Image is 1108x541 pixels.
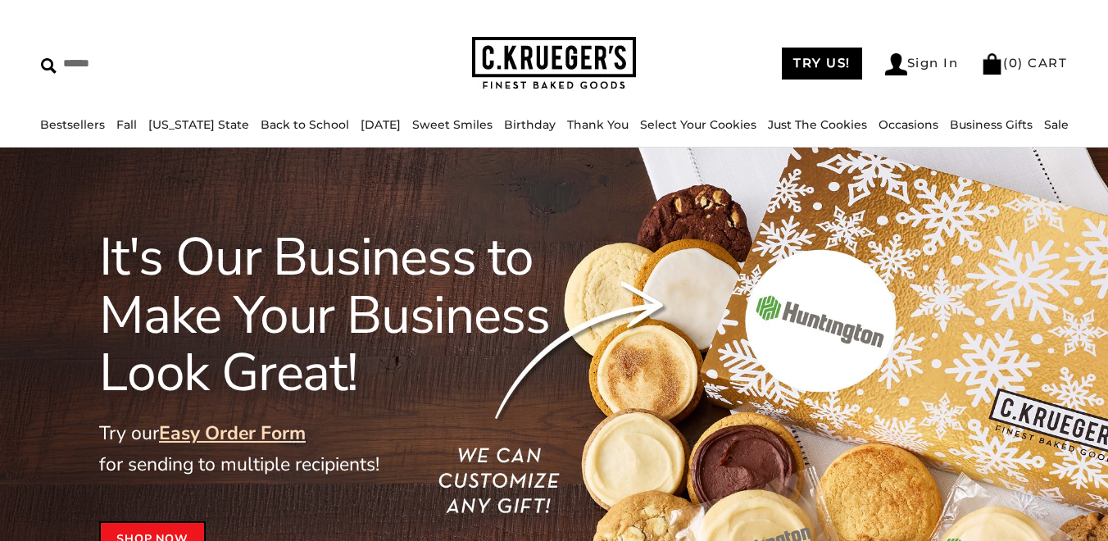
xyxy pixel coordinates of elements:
img: Account [885,53,907,75]
a: Easy Order Form [159,421,306,446]
span: 0 [1009,55,1019,70]
a: Fall [116,117,137,132]
a: [US_STATE] State [148,117,249,132]
a: Back to School [261,117,349,132]
a: Birthday [504,117,556,132]
img: C.KRUEGER'S [472,37,636,90]
a: Thank You [567,117,629,132]
h1: It's Our Business to Make Your Business Look Great! [99,229,620,402]
a: Occasions [879,117,938,132]
a: Just The Cookies [768,117,867,132]
a: Sale [1044,117,1069,132]
a: TRY US! [782,48,862,80]
a: Bestsellers [40,117,105,132]
a: (0) CART [981,55,1067,70]
img: Search [41,58,57,74]
a: Select Your Cookies [640,117,756,132]
a: Sign In [885,53,959,75]
a: [DATE] [361,117,401,132]
a: Business Gifts [950,117,1033,132]
a: Sweet Smiles [412,117,493,132]
img: Bag [981,53,1003,75]
input: Search [41,51,279,76]
p: Try our for sending to multiple recipients! [99,418,620,480]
